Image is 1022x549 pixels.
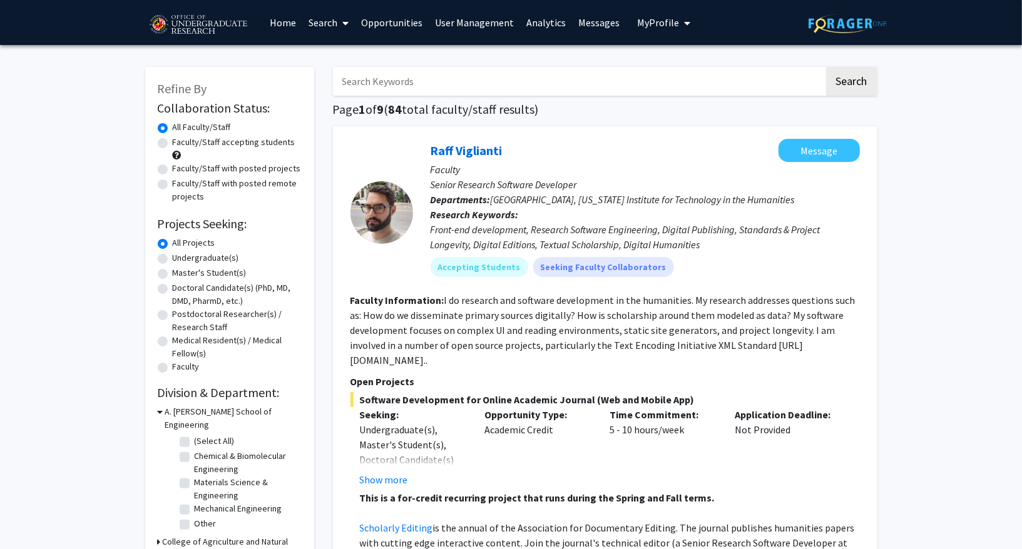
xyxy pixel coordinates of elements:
[263,1,302,44] a: Home
[173,162,301,175] label: Faculty/Staff with posted projects
[360,491,715,504] strong: This is a for-credit recurring project that runs during the Spring and Fall terms.
[572,1,626,44] a: Messages
[350,294,444,306] b: Faculty Information:
[173,121,231,134] label: All Faculty/Staff
[355,1,429,44] a: Opportunities
[377,101,384,117] span: 9
[350,392,860,407] span: Software Development for Online Academic Journal (Web and Mobile App)
[173,360,200,373] label: Faculty
[359,101,366,117] span: 1
[475,407,600,487] div: Academic Credit
[165,405,302,431] h3: A. [PERSON_NAME] School of Engineering
[158,81,207,96] span: Refine By
[735,407,841,422] p: Application Deadline:
[779,139,860,162] button: Message Raff Viglianti
[431,222,860,252] div: Front-end development, Research Software Engineering, Digital Publishing, Standards & Project Lon...
[173,177,302,203] label: Faculty/Staff with posted remote projects
[360,521,433,534] a: Scholarly Editing
[333,67,824,96] input: Search Keywords
[195,517,217,530] label: Other
[431,257,528,277] mat-chip: Accepting Students
[431,143,503,158] a: Raff Viglianti
[725,407,851,487] div: Not Provided
[533,257,674,277] mat-chip: Seeking Faculty Collaborators
[826,67,877,96] button: Search
[431,177,860,192] p: Senior Research Software Developer
[158,101,302,116] h2: Collaboration Status:
[333,102,877,117] h1: Page of ( total faculty/staff results)
[173,266,247,280] label: Master's Student(s)
[195,435,235,448] label: (Select All)
[195,476,299,502] label: Materials Science & Engineering
[173,236,215,249] label: All Projects
[431,193,491,206] b: Departments:
[173,308,302,334] label: Postdoctoral Researcher(s) / Research Staff
[360,472,408,487] button: Show more
[429,1,520,44] a: User Management
[158,385,302,400] h2: Division & Department:
[491,193,795,206] span: [GEOGRAPHIC_DATA], [US_STATE] Institute for Technology in the Humanities
[173,281,302,308] label: Doctoral Candidate(s) (PhD, MD, DMD, PharmD, etc.)
[637,16,679,29] span: My Profile
[173,251,239,264] label: Undergraduate(s)
[360,407,466,422] p: Seeking:
[9,493,53,540] iframe: Chat
[431,162,860,177] p: Faculty
[302,1,355,44] a: Search
[350,294,856,366] fg-read-more: I do research and software development in the humanities. My research addresses questions such as...
[484,407,591,422] p: Opportunity Type:
[158,216,302,231] h2: Projects Seeking:
[350,374,860,389] p: Open Projects
[520,1,572,44] a: Analytics
[389,101,402,117] span: 84
[431,208,519,221] b: Research Keywords:
[600,407,725,487] div: 5 - 10 hours/week
[809,14,887,33] img: ForagerOne Logo
[173,136,295,149] label: Faculty/Staff accepting students
[195,502,282,515] label: Mechanical Engineering
[145,9,251,41] img: University of Maryland Logo
[360,422,466,497] div: Undergraduate(s), Master's Student(s), Doctoral Candidate(s) (PhD, MD, DMD, PharmD, etc.)
[610,407,716,422] p: Time Commitment:
[195,450,299,476] label: Chemical & Biomolecular Engineering
[173,334,302,360] label: Medical Resident(s) / Medical Fellow(s)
